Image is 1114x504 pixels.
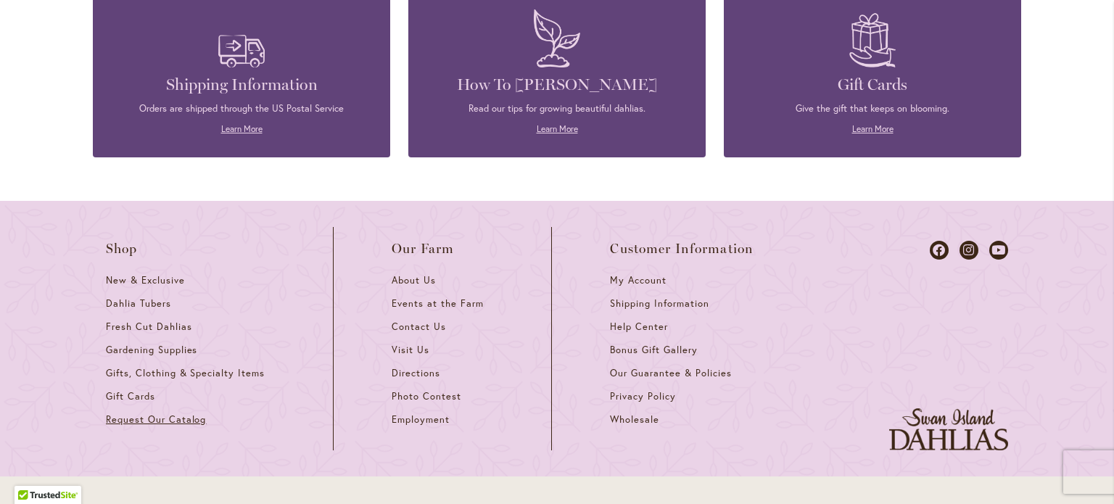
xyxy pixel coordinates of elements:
span: Photo Contest [392,390,461,402]
span: Gifts, Clothing & Specialty Items [106,367,265,379]
span: Bonus Gift Gallery [610,344,697,356]
span: Our Farm [392,241,454,256]
h4: Gift Cards [746,75,999,95]
span: Privacy Policy [610,390,676,402]
p: Orders are shipped through the US Postal Service [115,102,368,115]
span: New & Exclusive [106,274,185,286]
span: Shipping Information [610,297,709,310]
p: Read our tips for growing beautiful dahlias. [430,102,684,115]
span: Customer Information [610,241,754,256]
a: Learn More [852,123,894,134]
span: About Us [392,274,436,286]
a: Dahlias on Instagram [960,241,978,260]
span: Help Center [610,321,668,333]
span: Dahlia Tubers [106,297,171,310]
a: Dahlias on Youtube [989,241,1008,260]
span: Contact Us [392,321,446,333]
span: Our Guarantee & Policies [610,367,731,379]
a: Learn More [221,123,263,134]
span: Employment [392,413,450,426]
span: Gift Cards [106,390,155,402]
span: Events at the Farm [392,297,483,310]
a: Learn More [537,123,578,134]
span: Gardening Supplies [106,344,197,356]
span: Directions [392,367,440,379]
h4: How To [PERSON_NAME] [430,75,684,95]
h4: Shipping Information [115,75,368,95]
p: Give the gift that keeps on blooming. [746,102,999,115]
span: Wholesale [610,413,659,426]
a: Dahlias on Facebook [930,241,949,260]
span: My Account [610,274,667,286]
span: Fresh Cut Dahlias [106,321,192,333]
span: Shop [106,241,138,256]
span: Request Our Catalog [106,413,206,426]
span: Visit Us [392,344,429,356]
